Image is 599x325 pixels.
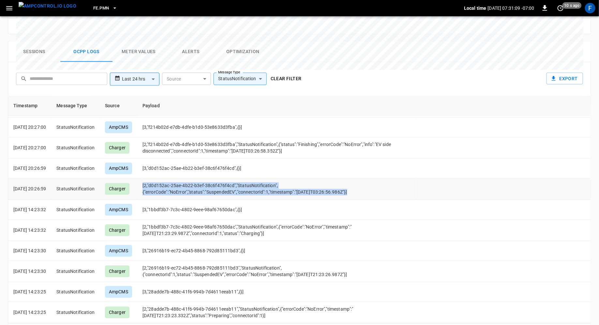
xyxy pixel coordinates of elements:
[51,220,100,241] td: StatusNotification
[105,266,129,277] div: Charger
[547,73,583,85] button: Export
[13,124,46,131] p: [DATE] 20:27:00
[8,41,60,62] button: Sessions
[122,73,159,85] div: Last 24 hrs
[562,2,582,9] span: 10 s ago
[585,3,595,13] div: profile-icon
[51,96,100,116] th: Message Type
[8,96,51,116] th: Timestamp
[13,207,46,213] p: [DATE] 14:23:32
[218,70,240,75] label: Message Type
[13,248,46,254] p: [DATE] 14:23:30
[214,73,266,85] div: StatusNotification
[105,307,129,318] div: Charger
[464,5,487,11] p: Local time
[488,5,534,11] p: [DATE] 07:31:09 -07:00
[137,241,416,261] td: [3,"26916b19-ec72-4b45-8868-792d85111bd3",{}]
[105,286,132,298] div: AmpCMS
[137,200,416,220] td: [3,"1bbdf3b7-7c3c-4802-9eee-98af67650dac",{}]
[137,179,416,200] td: [2,"d0d152ac-25ae-4b22-b3ef-38c6f476f4cd","StatusNotification",{"errorCode":"NoError","status":"S...
[105,183,129,195] div: Charger
[137,302,416,323] td: [2,"28adde7b-488c-41f6-994b-7d4611eeab11","StatusNotification",{"errorCode":"NoError","timestamp"...
[13,165,46,172] p: [DATE] 20:26:59
[60,41,112,62] button: Ocpp logs
[13,186,46,192] p: [DATE] 20:26:59
[13,145,46,151] p: [DATE] 20:27:00
[137,282,416,302] td: [3,"28adde7b-488c-41f6-994b-7d4611eeab11",{}]
[137,261,416,282] td: [2,"26916b19-ec72-4b45-8868-792d85111bd3","StatusNotification",{"connectorId":1,"status":"Suspend...
[51,200,100,220] td: StatusNotification
[13,227,46,234] p: [DATE] 14:23:32
[13,268,46,275] p: [DATE] 14:23:30
[105,225,129,236] div: Charger
[91,2,120,15] button: FE.PMN
[137,220,416,241] td: [2,"1bbdf3b7-7c3c-4802-9eee-98af67650dac","StatusNotification",{"errorCode":"NoError","timestamp"...
[51,302,100,323] td: StatusNotification
[19,2,76,10] img: ampcontrol.io logo
[13,289,46,295] p: [DATE] 14:23:25
[51,179,100,200] td: StatusNotification
[217,41,269,62] button: Optimization
[555,3,566,13] button: set refresh interval
[51,241,100,261] td: StatusNotification
[112,41,165,62] button: Meter Values
[137,96,416,116] th: Payload
[51,282,100,302] td: StatusNotification
[165,41,217,62] button: Alerts
[93,5,109,12] span: FE.PMN
[51,261,100,282] td: StatusNotification
[100,96,137,116] th: Source
[105,245,132,257] div: AmpCMS
[13,309,46,316] p: [DATE] 14:23:25
[105,204,132,216] div: AmpCMS
[268,73,304,85] button: Clear filter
